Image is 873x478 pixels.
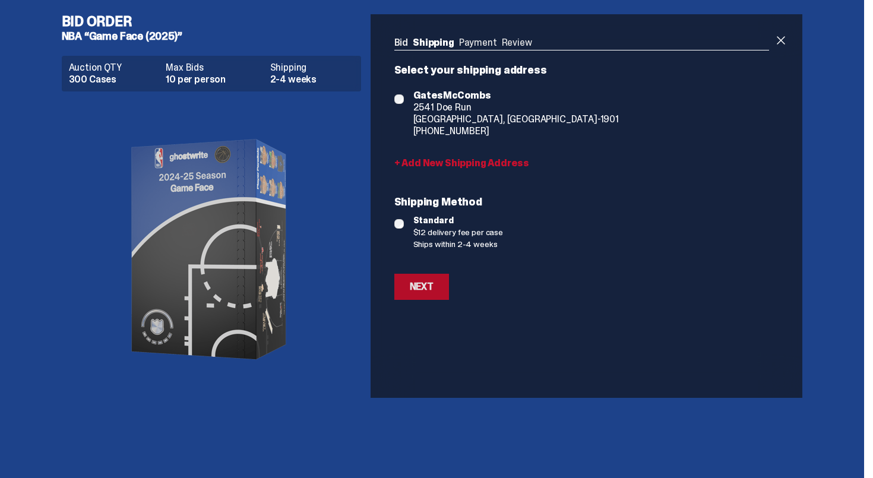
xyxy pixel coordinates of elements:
a: + Add New Shipping Address [394,159,770,168]
dd: 10 per person [166,75,262,84]
p: Select your shipping address [394,65,770,75]
span: 2541 Doe Run [413,102,619,113]
span: $12 delivery fee per case [413,226,770,238]
dd: 2-4 weeks [270,75,354,84]
div: Next [410,282,434,292]
a: Payment [459,36,497,49]
h5: NBA “Game Face (2025)” [62,31,371,42]
button: Next [394,274,449,300]
dd: 300 Cases [69,75,159,84]
span: GatesMcCombs [413,90,619,102]
dt: Shipping [270,63,354,72]
p: Shipping Method [394,197,770,207]
span: [GEOGRAPHIC_DATA], [GEOGRAPHIC_DATA]-1901 [413,113,619,125]
h4: Bid Order [62,14,371,29]
img: product image [93,101,330,398]
a: Bid [394,36,409,49]
span: Ships within 2-4 weeks [413,238,770,250]
span: Standard [413,214,770,226]
dt: Auction QTY [69,63,159,72]
a: Shipping [413,36,454,49]
span: [PHONE_NUMBER] [413,125,619,137]
dt: Max Bids [166,63,262,72]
